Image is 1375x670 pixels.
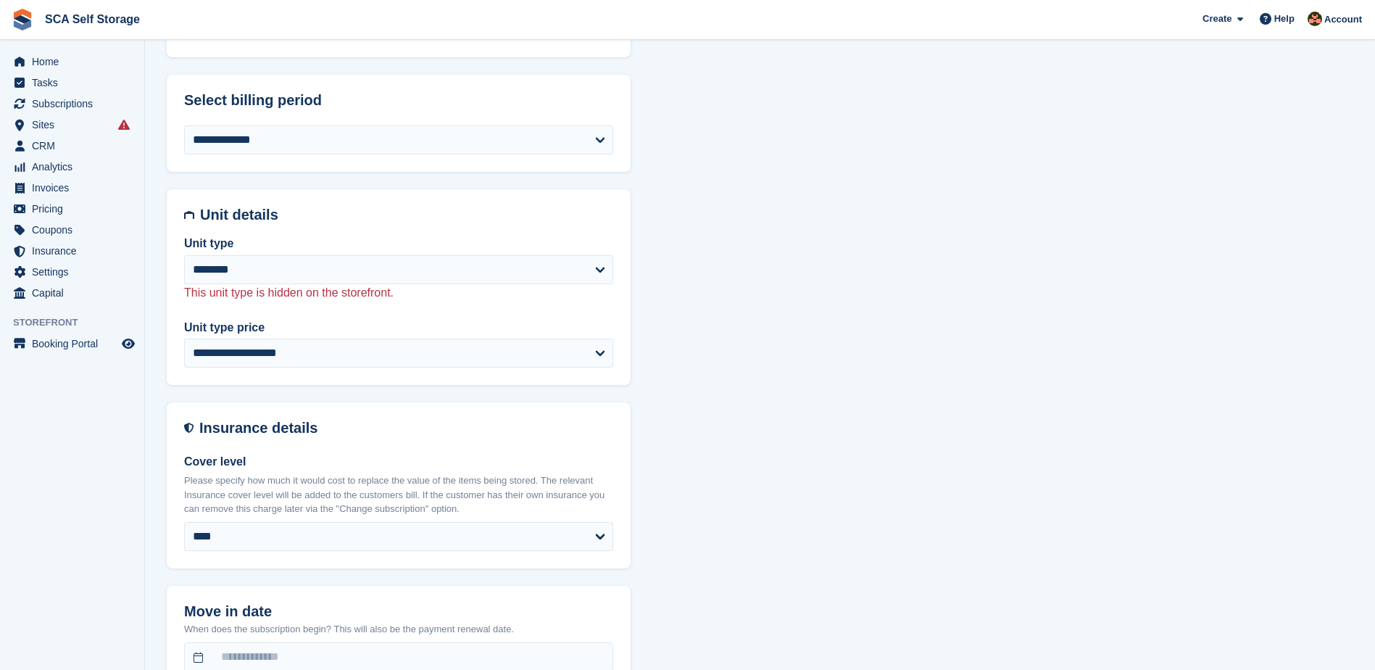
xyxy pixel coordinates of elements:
[1308,12,1322,26] img: Sarah Race
[7,283,137,303] a: menu
[7,136,137,156] a: menu
[184,319,613,336] label: Unit type price
[32,220,119,240] span: Coupons
[7,241,137,261] a: menu
[7,199,137,219] a: menu
[184,207,194,223] img: unit-details-icon-595b0c5c156355b767ba7b61e002efae458ec76ed5ec05730b8e856ff9ea34a9.svg
[1274,12,1295,26] span: Help
[7,73,137,93] a: menu
[32,94,119,114] span: Subscriptions
[32,157,119,177] span: Analytics
[39,7,146,31] a: SCA Self Storage
[32,136,119,156] span: CRM
[184,473,613,516] p: Please specify how much it would cost to replace the value of the items being stored. The relevan...
[1202,12,1231,26] span: Create
[184,235,613,252] label: Unit type
[32,199,119,219] span: Pricing
[7,94,137,114] a: menu
[32,115,119,135] span: Sites
[184,453,613,471] label: Cover level
[120,335,137,352] a: Preview store
[7,178,137,198] a: menu
[32,241,119,261] span: Insurance
[32,73,119,93] span: Tasks
[32,283,119,303] span: Capital
[7,262,137,282] a: menu
[184,622,613,637] p: When does the subscription begin? This will also be the payment renewal date.
[184,284,613,302] p: This unit type is hidden on the storefront.
[7,157,137,177] a: menu
[7,51,137,72] a: menu
[184,92,613,109] h2: Select billing period
[7,115,137,135] a: menu
[118,119,130,131] i: Smart entry sync failures have occurred
[32,262,119,282] span: Settings
[184,603,613,620] h2: Move in date
[200,207,613,223] h2: Unit details
[32,334,119,354] span: Booking Portal
[13,315,144,330] span: Storefront
[7,334,137,354] a: menu
[184,420,194,437] img: insurance-details-icon-731ffda60807649b61249b889ba3c5e2b5c27d34e2e1fb37a309f0fde93ff34a.svg
[32,51,119,72] span: Home
[12,9,33,30] img: stora-icon-8386f47178a22dfd0bd8f6a31ec36ba5ce8667c1dd55bd0f319d3a0aa187defe.svg
[32,178,119,198] span: Invoices
[1324,12,1362,27] span: Account
[199,420,613,437] h2: Insurance details
[7,220,137,240] a: menu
